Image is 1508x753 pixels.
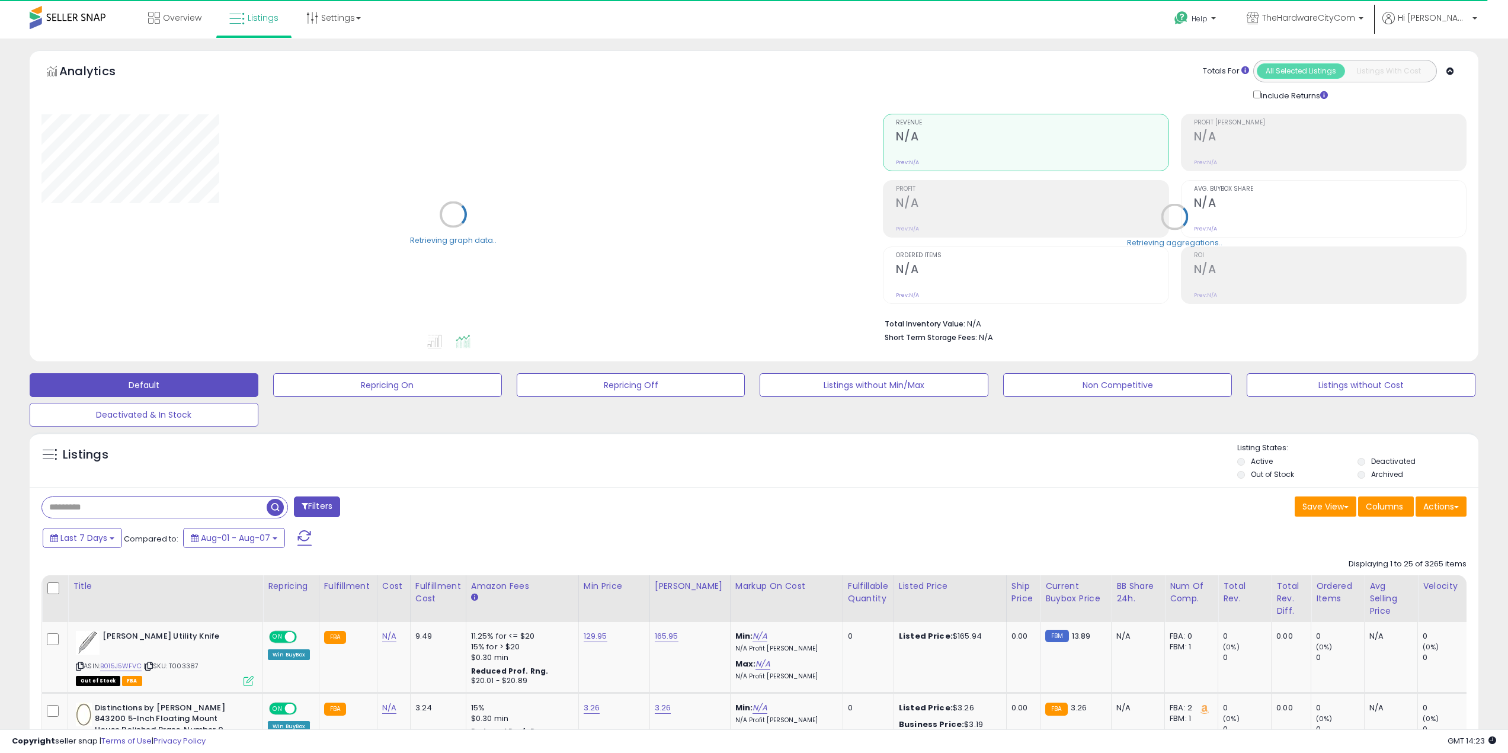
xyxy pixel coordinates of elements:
span: ON [270,632,285,642]
a: 3.26 [584,702,600,714]
a: 3.26 [655,702,671,714]
a: 165.95 [655,630,678,642]
b: Min: [735,702,753,713]
div: Ship Price [1011,580,1035,605]
span: Listings [248,12,278,24]
div: Total Rev. [1223,580,1266,605]
div: $20.01 - $20.89 [471,676,569,686]
span: Last 7 Days [60,532,107,544]
div: Min Price [584,580,645,592]
a: Hi [PERSON_NAME] [1382,12,1477,39]
a: N/A [753,702,767,714]
div: Fulfillable Quantity [848,580,889,605]
small: FBA [324,631,346,644]
small: FBM [1045,630,1068,642]
div: Retrieving graph data.. [410,235,497,245]
p: Listing States: [1237,443,1478,454]
small: (0%) [1316,714,1333,723]
div: Win BuyBox [268,649,310,660]
div: Retrieving aggregations.. [1127,237,1222,248]
button: Default [30,373,258,397]
div: Cost [382,580,405,592]
th: The percentage added to the cost of goods (COGS) that forms the calculator for Min & Max prices. [730,575,843,622]
label: Deactivated [1371,456,1416,466]
button: Listings With Cost [1344,63,1433,79]
div: $3.26 [899,703,997,713]
a: Terms of Use [101,735,152,746]
button: Last 7 Days [43,528,122,548]
div: Velocity [1423,580,1466,592]
div: Include Returns [1244,88,1342,102]
div: 0 [1223,724,1271,735]
div: N/A [1369,703,1408,713]
div: 0 [1423,652,1471,663]
div: Markup on Cost [735,580,838,592]
span: TheHardwareCityCom [1262,12,1355,24]
div: 0.00 [1011,631,1031,642]
i: Get Help [1174,11,1189,25]
a: 129.95 [584,630,607,642]
button: Columns [1358,496,1414,517]
div: 0 [1316,703,1364,713]
small: (0%) [1423,714,1439,723]
div: seller snap | | [12,736,206,747]
div: Title [73,580,258,592]
div: ASIN: [76,631,254,685]
b: Distinctions by [PERSON_NAME] 843200 5-Inch Floating Mount House Polished Brass, Number 0 [95,703,239,739]
img: 31SnwXxe5aL._SL40_.jpg [76,703,92,726]
p: N/A Profit [PERSON_NAME] [735,716,834,725]
strong: Copyright [12,735,55,746]
div: [PERSON_NAME] [655,580,725,592]
a: Help [1165,2,1228,39]
div: 0.00 [1011,703,1031,713]
div: 0 [1423,724,1471,735]
div: Repricing [268,580,314,592]
small: FBA [324,703,346,716]
p: N/A Profit [PERSON_NAME] [735,645,834,653]
span: All listings that are currently out of stock and unavailable for purchase on Amazon [76,676,120,686]
small: (0%) [1223,642,1240,652]
a: N/A [753,630,767,642]
button: Listings without Cost [1247,373,1475,397]
button: Filters [294,496,340,517]
b: Business Price: [899,719,964,730]
span: 13.89 [1072,630,1091,642]
a: B015J5WFVC [100,661,142,671]
div: 0 [1223,703,1271,713]
div: FBM: 1 [1170,713,1209,724]
button: Listings without Min/Max [760,373,988,397]
button: Actions [1416,496,1467,517]
div: 0.00 [1276,631,1302,642]
div: 0 [1223,652,1271,663]
div: Listed Price [899,580,1001,592]
span: Compared to: [124,533,178,544]
div: N/A [1116,703,1155,713]
label: Out of Stock [1251,469,1294,479]
button: Deactivated & In Stock [30,403,258,427]
small: (0%) [1223,714,1240,723]
div: $0.30 min [471,652,569,663]
div: Fulfillment Cost [415,580,461,605]
div: $3.19 [899,719,997,730]
a: N/A [382,630,396,642]
div: 0 [848,631,885,642]
span: Overview [163,12,201,24]
div: 0 [1423,703,1471,713]
div: $0.30 min [471,713,569,724]
div: 15% [471,703,569,713]
div: Current Buybox Price [1045,580,1106,605]
span: FBA [122,676,142,686]
b: Max: [735,658,756,669]
span: Aug-01 - Aug-07 [201,532,270,544]
div: FBA: 0 [1170,631,1209,642]
label: Active [1251,456,1273,466]
div: 0 [1423,631,1471,642]
div: 11.25% for <= $20 [471,631,569,642]
span: Hi [PERSON_NAME] [1398,12,1469,24]
div: FBA: 2 [1170,703,1209,713]
b: Listed Price: [899,702,953,713]
div: Amazon Fees [471,580,574,592]
div: 15% for > $20 [471,642,569,652]
button: Repricing Off [517,373,745,397]
div: N/A [1116,631,1155,642]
